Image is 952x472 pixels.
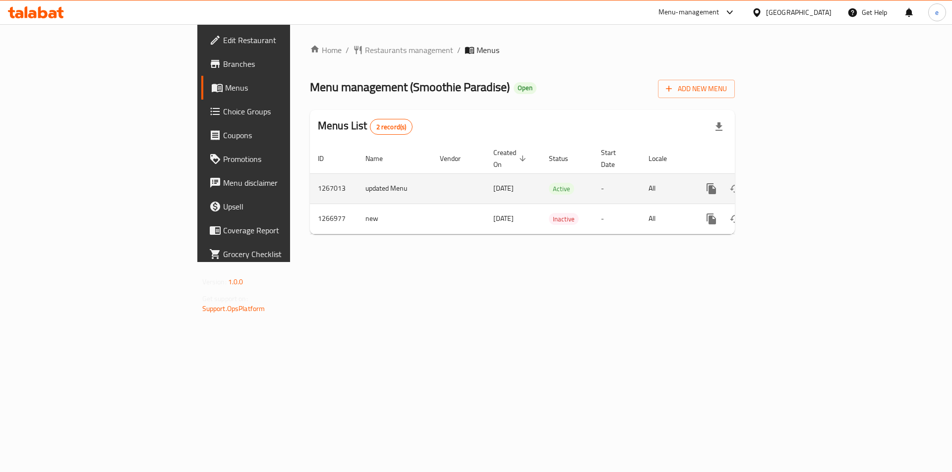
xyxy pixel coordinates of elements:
span: Promotions [223,153,349,165]
a: Upsell [201,195,357,218]
span: Version: [202,275,227,288]
li: / [457,44,461,56]
a: Choice Groups [201,100,357,123]
nav: breadcrumb [310,44,735,56]
a: Coverage Report [201,218,357,242]
span: Grocery Checklist [223,248,349,260]
span: Inactive [549,213,579,225]
span: 1.0.0 [228,275,243,288]
a: Menu disclaimer [201,171,357,195]
span: Get support on: [202,292,248,305]
button: more [700,177,723,201]
span: Menus [476,44,499,56]
td: new [357,204,432,234]
div: Total records count [370,119,413,135]
span: Created On [493,147,529,170]
span: [DATE] [493,182,514,195]
div: Inactive [549,213,579,225]
span: Menus [225,82,349,94]
a: Promotions [201,147,357,171]
td: updated Menu [357,173,432,204]
span: Choice Groups [223,105,349,117]
table: enhanced table [310,144,803,234]
span: Menu management ( Smoothie Paradise ) [310,76,510,98]
span: Edit Restaurant [223,34,349,46]
span: Status [549,153,581,164]
span: Name [365,153,396,164]
span: Add New Menu [666,83,727,95]
button: Add New Menu [658,80,735,98]
span: [DATE] [493,212,514,225]
h2: Menus List [318,118,413,135]
div: [GEOGRAPHIC_DATA] [766,7,832,18]
a: Support.OpsPlatform [202,302,265,315]
span: Active [549,183,574,195]
button: more [700,207,723,231]
div: Menu-management [658,6,719,18]
a: Branches [201,52,357,76]
span: Open [514,84,536,92]
span: Start Date [601,147,629,170]
a: Restaurants management [353,44,453,56]
td: - [593,204,641,234]
td: - [593,173,641,204]
button: Change Status [723,177,747,201]
span: 2 record(s) [370,122,413,132]
span: Menu disclaimer [223,177,349,189]
span: Coverage Report [223,224,349,236]
span: Coupons [223,129,349,141]
span: Restaurants management [365,44,453,56]
span: e [935,7,939,18]
a: Grocery Checklist [201,242,357,266]
span: Branches [223,58,349,70]
td: All [641,173,692,204]
div: Export file [707,115,731,139]
span: Locale [649,153,680,164]
span: Vendor [440,153,474,164]
td: All [641,204,692,234]
a: Edit Restaurant [201,28,357,52]
th: Actions [692,144,803,174]
span: ID [318,153,337,164]
a: Menus [201,76,357,100]
a: Coupons [201,123,357,147]
button: Change Status [723,207,747,231]
span: Upsell [223,201,349,212]
div: Open [514,82,536,94]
